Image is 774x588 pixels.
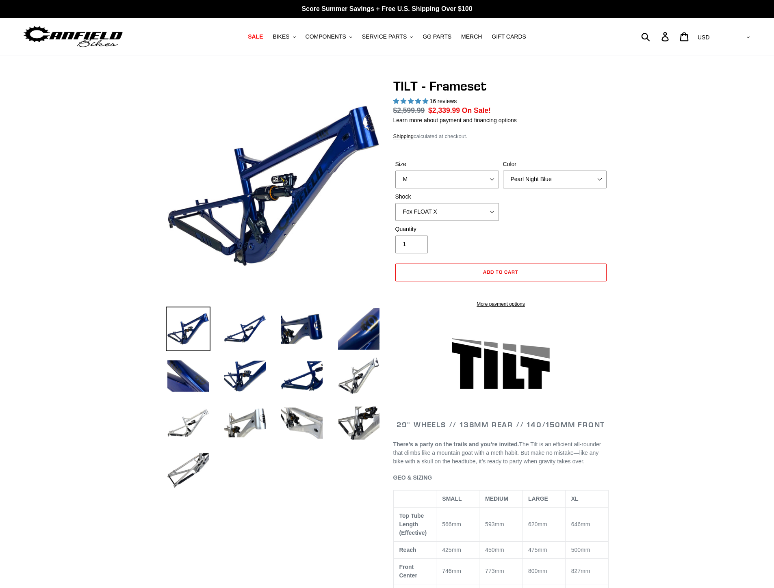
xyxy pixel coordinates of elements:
td: 425mm [436,541,479,558]
img: Load image into Gallery viewer, TILT - Frameset [280,354,324,398]
span: COMPONENTS [306,33,346,40]
button: SERVICE PARTS [358,31,417,42]
img: Load image into Gallery viewer, TILT - Frameset [280,401,324,445]
td: 566mm [436,507,479,541]
td: 746mm [436,558,479,584]
td: 593mm [479,507,523,541]
span: BIKES [273,33,289,40]
span: MERCH [461,33,482,40]
span: GG PARTS [423,33,451,40]
button: Add to cart [395,264,607,281]
span: The Tilt is an efficient all-rounder that climbs like a mountain goat with a meth habit. But make... [393,441,601,465]
a: MERCH [457,31,486,42]
a: SALE [244,31,267,42]
span: Add to cart [483,269,518,275]
a: GG PARTS [418,31,455,42]
td: 646mm [565,507,608,541]
span: Front Center [399,564,417,579]
a: More payment options [395,300,607,308]
a: Learn more about payment and financing options [393,117,517,123]
button: COMPONENTS [301,31,356,42]
img: Load image into Gallery viewer, TILT - Frameset [166,448,210,493]
img: Load image into Gallery viewer, TILT - Frameset [336,307,381,351]
a: GIFT CARDS [488,31,530,42]
td: 773mm [479,558,523,584]
img: Load image into Gallery viewer, TILT - Frameset [166,354,210,398]
td: 800mm [522,558,565,584]
td: 827mm [565,558,608,584]
span: 16 reviews [429,98,457,104]
span: $2,339.99 [428,106,460,115]
span: 29" WHEELS // 138mm REAR // 140/150mm FRONT [397,420,605,429]
label: Quantity [395,225,499,233]
img: Load image into Gallery viewer, TILT - Frameset [223,354,267,398]
input: Search [646,28,666,45]
span: GEO & SIZING [393,474,432,481]
img: Load image into Gallery viewer, TILT - Frameset [166,401,210,445]
img: Load image into Gallery viewer, TILT - Frameset [223,401,267,445]
label: Color [503,160,607,169]
label: Shock [395,192,499,201]
span: SMALL [442,495,462,502]
b: There’s a party on the trails and you’re invited. [393,441,519,447]
span: XL [571,495,579,502]
span: Top Tube Length (Effective) [399,512,427,536]
button: BIKES [269,31,299,42]
img: Load image into Gallery viewer, TILT - Frameset [336,401,381,445]
s: $2,599.99 [393,106,425,115]
label: Size [395,160,499,169]
img: Load image into Gallery viewer, TILT - Frameset [166,307,210,351]
a: Shipping [393,133,414,140]
div: calculated at checkout. [393,132,609,141]
span: On Sale! [462,105,491,116]
td: 450mm [479,541,523,558]
img: Load image into Gallery viewer, TILT - Frameset [223,307,267,351]
img: Canfield Bikes [22,24,124,50]
img: Load image into Gallery viewer, TILT - Frameset [336,354,381,398]
span: 5.00 stars [393,98,430,104]
span: SALE [248,33,263,40]
td: 620mm [522,507,565,541]
td: 475mm [522,541,565,558]
span: MEDIUM [485,495,508,502]
span: LARGE [528,495,548,502]
span: Reach [399,547,416,553]
span: SERVICE PARTS [362,33,407,40]
h1: TILT - Frameset [393,78,609,94]
span: GIFT CARDS [492,33,526,40]
td: 500mm [565,541,608,558]
img: Load image into Gallery viewer, TILT - Frameset [280,307,324,351]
